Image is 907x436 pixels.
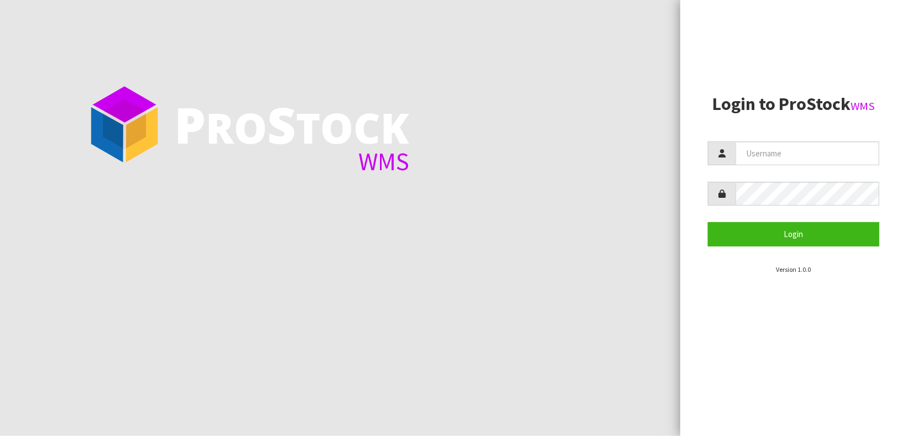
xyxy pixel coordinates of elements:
[776,265,811,274] small: Version 1.0.0
[174,149,409,174] div: WMS
[708,222,879,246] button: Login
[708,94,879,114] h2: Login to ProStock
[736,141,879,165] input: Username
[174,99,409,149] div: ro tock
[83,83,166,166] img: ProStock Cube
[851,99,875,113] small: WMS
[174,91,206,158] span: P
[267,91,296,158] span: S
